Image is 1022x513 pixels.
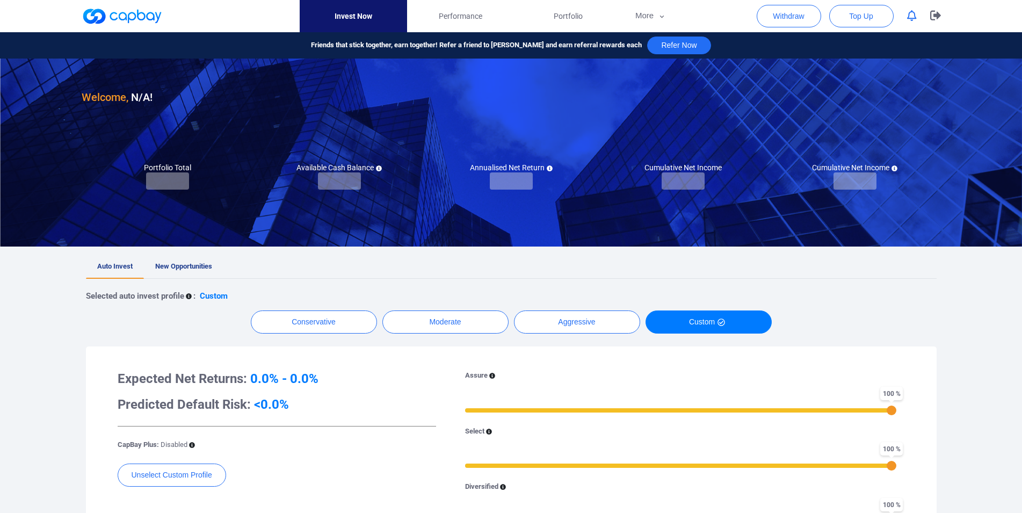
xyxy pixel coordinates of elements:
span: Portfolio [554,10,583,22]
span: Disabled [161,440,187,449]
span: New Opportunities [155,262,212,270]
p: : [193,290,195,302]
button: Conservative [251,310,377,334]
span: 100 % [880,387,903,400]
h5: Portfolio Total [144,163,191,172]
button: Custom [646,310,772,334]
span: 100 % [880,498,903,511]
button: Top Up [829,5,894,27]
button: Aggressive [514,310,640,334]
span: Welcome, [82,91,128,104]
p: Assure [465,370,488,381]
button: Moderate [382,310,509,334]
span: Auto Invest [97,262,133,270]
p: Diversified [465,481,498,493]
span: 100 % [880,442,903,456]
h5: Cumulative Net Income [644,163,722,172]
h3: Predicted Default Risk: [118,396,436,413]
p: Custom [200,290,228,302]
h5: Annualised Net Return [470,163,553,172]
button: Refer Now [647,37,711,54]
h5: Cumulative Net Income [812,163,897,172]
span: <0.0% [254,397,289,412]
span: Friends that stick together, earn together! Refer a friend to [PERSON_NAME] and earn referral rew... [311,40,642,51]
p: CapBay Plus: [118,439,187,451]
p: Select [465,426,484,437]
h3: Expected Net Returns: [118,370,436,387]
button: Unselect Custom Profile [118,464,226,487]
button: Withdraw [757,5,821,27]
h5: Available Cash Balance [296,163,382,172]
h3: N/A ! [82,89,153,106]
p: Selected auto invest profile [86,290,184,302]
span: Performance [439,10,482,22]
span: Top Up [849,11,873,21]
span: 0.0% - 0.0% [250,371,318,386]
